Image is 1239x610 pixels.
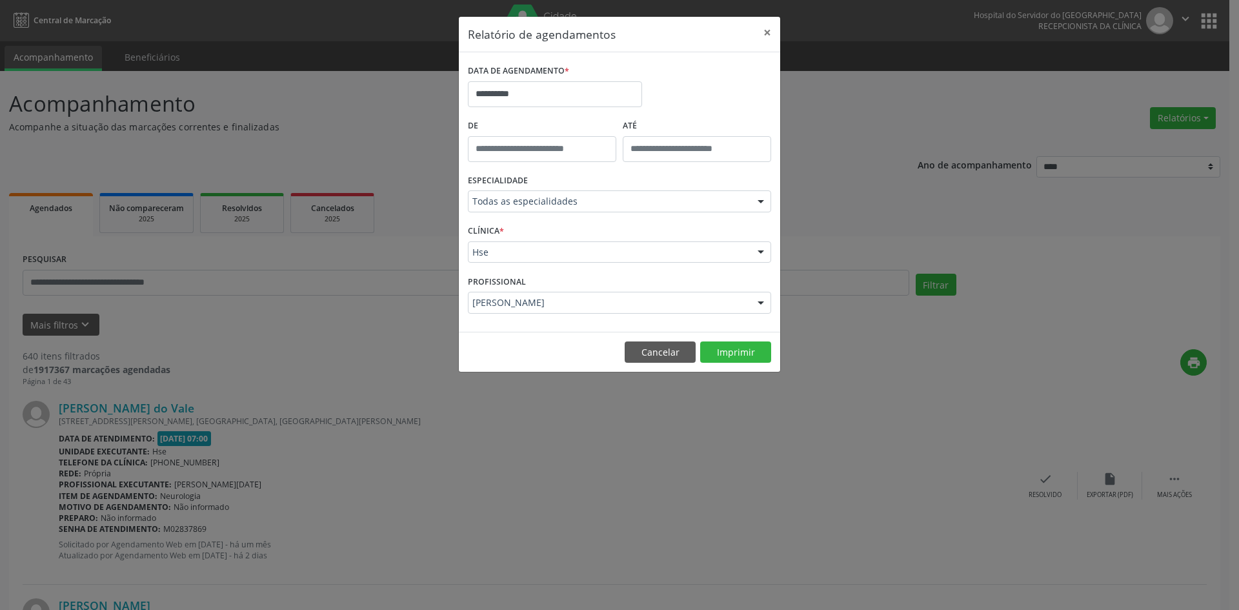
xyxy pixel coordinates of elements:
label: DATA DE AGENDAMENTO [468,61,569,81]
label: ATÉ [623,116,771,136]
button: Close [754,17,780,48]
button: Cancelar [625,341,696,363]
label: De [468,116,616,136]
span: [PERSON_NAME] [472,296,745,309]
h5: Relatório de agendamentos [468,26,616,43]
button: Imprimir [700,341,771,363]
label: CLÍNICA [468,221,504,241]
span: Hse [472,246,745,259]
label: PROFISSIONAL [468,272,526,292]
label: ESPECIALIDADE [468,171,528,191]
span: Todas as especialidades [472,195,745,208]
